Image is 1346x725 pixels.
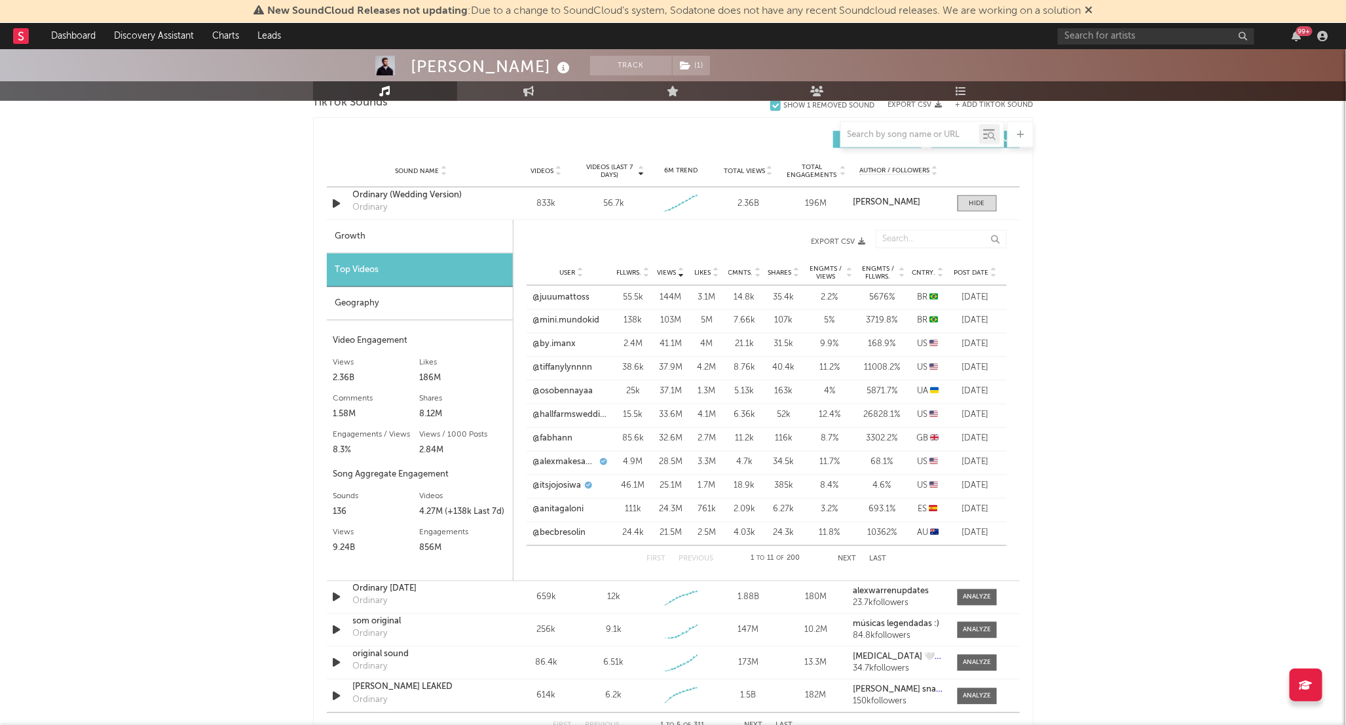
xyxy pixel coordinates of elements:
[930,364,939,372] span: 🇺🇸
[859,385,905,399] div: 5871.7 %
[807,433,853,446] div: 8.7 %
[605,690,622,703] div: 6.2k
[333,505,420,520] div: 136
[859,409,905,422] div: 26828.1 %
[420,525,506,541] div: Engagements
[679,556,713,563] button: Previous
[617,503,650,517] div: 111k
[673,56,710,75] button: (1)
[930,529,939,538] span: 🇦🇺
[853,653,944,662] a: [MEDICAL_DATA] 🤍🖤
[607,591,620,604] div: 12k
[333,489,420,505] div: Sounds
[353,201,388,214] div: Ordinary
[728,503,761,517] div: 2.09k
[692,385,722,399] div: 1.3M
[951,456,1000,469] div: [DATE]
[951,409,1000,422] div: [DATE]
[656,409,686,422] div: 33.6M
[912,315,944,328] div: BR
[718,591,779,604] div: 1.88B
[420,505,506,520] div: 4.27M (+138k Last 7d)
[785,163,838,179] span: Total Engagements
[951,433,1000,446] div: [DATE]
[956,102,1034,109] button: + Add TikTok Sound
[951,338,1000,351] div: [DATE]
[656,291,686,304] div: 144M
[768,269,792,277] span: Shares
[353,189,490,202] a: Ordinary (Wedding Version)
[656,480,686,493] div: 25.1M
[650,166,711,176] div: 6M Trend
[333,541,420,557] div: 9.24B
[333,407,420,423] div: 1.58M
[656,503,686,517] div: 24.3M
[728,315,761,328] div: 7.66k
[42,23,105,49] a: Dashboard
[728,456,761,469] div: 4.7k
[333,391,420,407] div: Comments
[785,690,846,703] div: 182M
[603,197,624,210] div: 56.7k
[951,503,1000,517] div: [DATE]
[930,411,939,420] span: 🇺🇸
[853,665,944,674] div: 34.7k followers
[807,338,853,351] div: 9.9 %
[785,591,846,604] div: 180M
[807,456,853,469] div: 11.7 %
[768,385,800,399] div: 163k
[420,427,506,443] div: Views / 1000 Posts
[420,443,506,459] div: 2.84M
[876,230,1007,248] input: Search...
[333,525,420,541] div: Views
[912,527,944,540] div: AU
[617,291,650,304] div: 55.5k
[695,269,711,277] span: Likes
[912,269,936,277] span: Cntry.
[516,197,577,210] div: 833k
[869,556,886,563] button: Last
[807,503,853,517] div: 3.2 %
[617,269,642,277] span: Fllwrs.
[353,694,388,707] div: Ordinary
[617,433,650,446] div: 85.6k
[617,456,650,469] div: 4.9M
[327,220,513,254] div: Growth
[583,163,636,179] span: Videos (last 7 days)
[951,527,1000,540] div: [DATE]
[692,456,722,469] div: 3.3M
[353,595,388,608] div: Ordinary
[807,527,853,540] div: 11.8 %
[777,556,785,562] span: of
[333,355,420,371] div: Views
[353,648,490,661] a: original sound
[784,102,875,110] div: Show 1 Removed Sound
[838,556,856,563] button: Next
[859,527,905,540] div: 10362 %
[692,362,722,375] div: 4.2M
[912,456,944,469] div: US
[540,238,866,246] button: Export CSV
[692,315,722,328] div: 5M
[656,527,686,540] div: 21.5M
[954,269,989,277] span: Post Date
[327,254,513,287] div: Top Videos
[859,265,897,281] span: Engmts / Fllwrs.
[807,315,853,328] div: 5 %
[420,371,506,387] div: 186M
[768,409,800,422] div: 52k
[951,362,1000,375] div: [DATE]
[533,291,590,304] a: @juuumattoss
[768,338,800,351] div: 31.5k
[943,102,1034,109] button: + Add TikTok Sound
[692,527,722,540] div: 2.5M
[718,690,779,703] div: 1.5B
[853,632,944,641] div: 84.8k followers
[516,624,577,637] div: 256k
[606,624,622,637] div: 9.1k
[420,391,506,407] div: Shares
[728,409,761,422] div: 6.36k
[353,616,490,629] div: som original
[420,355,506,371] div: Likes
